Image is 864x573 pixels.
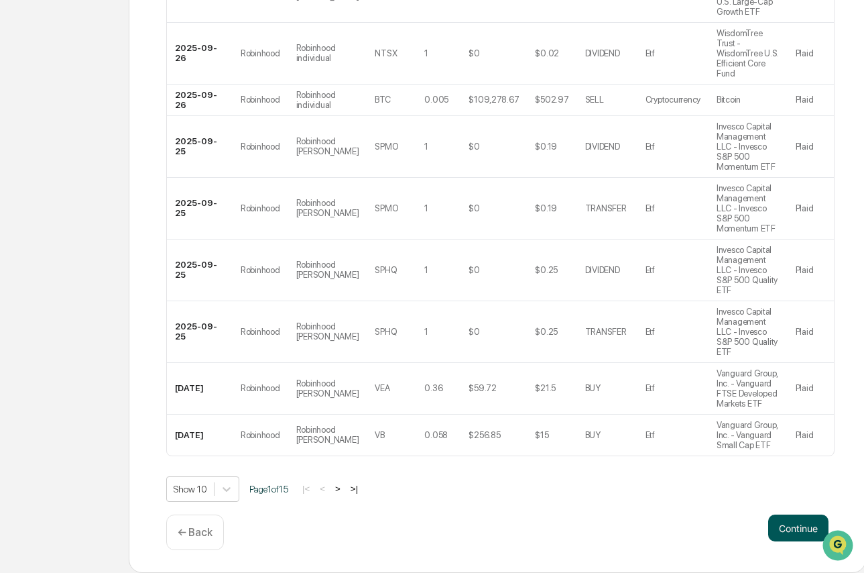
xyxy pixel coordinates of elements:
div: Vanguard Group, Inc. - Vanguard FTSE Developed Markets ETF [717,368,780,409]
td: Robinhood individual [288,85,367,116]
div: Etf [645,430,655,440]
td: 2025-09-25 [167,240,233,301]
td: [DATE] [167,363,233,415]
div: Vanguard Group, Inc. - Vanguard Small Cap ETF [717,420,780,450]
div: 1 [424,265,428,275]
div: $0.02 [535,48,559,58]
div: $0.25 [535,327,558,337]
div: TRANSFER [585,327,627,337]
div: BTC [375,95,390,105]
div: Etf [645,203,655,213]
div: Robinhood [241,48,280,58]
td: Plaid [788,23,834,85]
div: Invesco Capital Management LLC - Invesco S&P 500 Momentum ETF [717,183,780,233]
div: BUY [585,430,601,440]
button: < [316,483,329,494]
div: SPHQ [375,265,397,275]
td: Plaid [788,85,834,116]
div: Robinhood [241,383,280,393]
td: 2025-09-25 [167,301,233,363]
span: Preclearance [27,169,86,183]
div: $0 [469,327,479,337]
div: $256.85 [469,430,500,440]
div: WisdomTree Trust - WisdomTree U.S. Efficient Core Fund [717,28,780,79]
p: ← Back [178,526,212,539]
div: Robinhood [241,265,280,275]
div: Invesco Capital Management LLC - Invesco S&P 500 Quality ETF [717,245,780,295]
div: Etf [645,327,655,337]
div: $109,278.67 [469,95,519,105]
div: $0.25 [535,265,558,275]
div: 🖐️ [13,170,24,181]
td: Robinhood [PERSON_NAME] [288,116,367,178]
div: SPMO [375,142,398,152]
a: 🖐️Preclearance [8,164,92,188]
div: SPMO [375,203,398,213]
img: 1746055101610-c473b297-6a78-478c-a979-82029cc54cd1 [13,103,38,127]
td: 2025-09-25 [167,116,233,178]
div: 0.058 [424,430,448,440]
td: Robinhood individual [288,23,367,85]
td: Plaid [788,415,834,456]
td: Plaid [788,240,834,301]
div: Bitcoin [717,95,741,105]
td: Plaid [788,301,834,363]
div: Etf [645,265,655,275]
span: Pylon [133,227,162,238]
div: 0.005 [424,95,448,105]
div: VB [375,430,384,440]
div: DIVIDEND [585,265,620,275]
td: Robinhood [PERSON_NAME] [288,363,367,415]
div: $0.19 [535,142,557,152]
div: SPHQ [375,327,397,337]
td: Robinhood [PERSON_NAME] [288,178,367,240]
div: Robinhood [241,142,280,152]
div: Etf [645,48,655,58]
div: TRANSFER [585,203,627,213]
button: |< [298,483,314,494]
div: $21.5 [535,383,556,393]
td: 2025-09-26 [167,85,233,116]
div: 1 [424,327,428,337]
div: 0.36 [424,383,442,393]
td: Robinhood [PERSON_NAME] [288,301,367,363]
div: DIVIDEND [585,48,620,58]
td: Plaid [788,116,834,178]
td: Plaid [788,363,834,415]
a: 🗄️Attestations [92,164,172,188]
div: 1 [424,142,428,152]
td: [DATE] [167,415,233,456]
div: $0 [469,48,479,58]
div: $0.19 [535,203,557,213]
div: 🔎 [13,196,24,207]
div: $0 [469,142,479,152]
div: Cryptocurrency [645,95,700,105]
div: $502.97 [535,95,568,105]
div: Robinhood [241,327,280,337]
td: Robinhood [PERSON_NAME] [288,415,367,456]
div: NTSX [375,48,397,58]
div: DIVIDEND [585,142,620,152]
div: We're available if you need us! [46,116,170,127]
div: Etf [645,142,655,152]
div: Robinhood [241,95,280,105]
button: > [331,483,345,494]
div: 🗄️ [97,170,108,181]
td: 2025-09-26 [167,23,233,85]
div: Robinhood [241,203,280,213]
div: Robinhood [241,430,280,440]
button: Start new chat [228,107,244,123]
div: SELL [585,95,604,105]
td: 2025-09-25 [167,178,233,240]
a: Powered byPylon [95,227,162,238]
td: Robinhood [PERSON_NAME] [288,240,367,301]
span: Page 1 of 15 [249,484,288,494]
p: How can we help? [13,28,244,50]
div: VEA [375,383,389,393]
span: Attestations [111,169,166,183]
td: Plaid [788,178,834,240]
a: 🔎Data Lookup [8,189,90,213]
div: Etf [645,383,655,393]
